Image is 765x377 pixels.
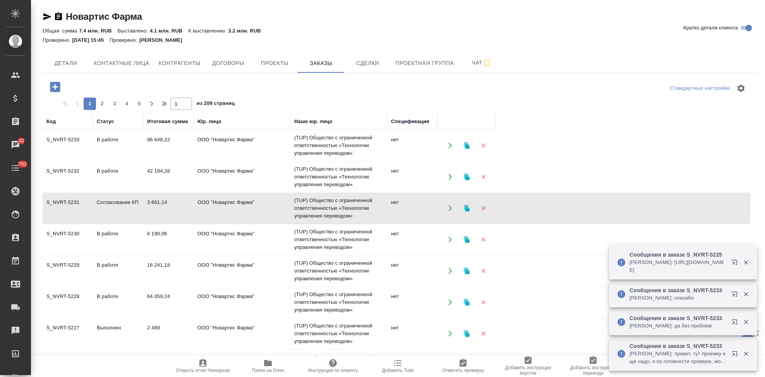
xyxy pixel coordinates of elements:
[93,257,143,284] td: В работе
[629,350,726,365] p: [PERSON_NAME]: привет, тут приемку еще надо, я по готовности проверю, можем задержать до 18?
[290,318,387,349] td: (TUP) Общество с ограниченной ответственностью «Технологии управления переводом»
[463,58,500,68] span: Чат
[188,28,228,34] p: К выставлению:
[194,163,290,190] td: ООО "Новартис Фарма"
[391,118,429,125] div: Спецификация
[93,226,143,253] td: В работе
[43,163,93,190] td: S_NVRT-5232
[72,37,110,43] p: [DATE] 15:45
[121,98,133,110] button: 4
[500,365,556,376] span: Добавить инструкции верстки
[431,355,496,377] button: Отметить проверку
[159,58,201,68] span: Контрагенты
[459,200,475,216] button: Клонировать
[194,257,290,284] td: ООО "Новартис Фарма"
[108,98,121,110] button: 3
[442,138,458,154] button: Открыть
[176,368,230,373] span: Открыть отчет Newspeak
[302,58,340,68] span: Заказы
[349,58,386,68] span: Сделки
[97,118,114,125] div: Статус
[442,200,458,216] button: Открыть
[727,314,745,333] button: Открыть в новой вкладке
[294,118,333,125] div: Наше юр. лицо
[668,82,732,94] div: split button
[170,355,235,377] button: Открыть отчет Newspeak
[43,195,93,222] td: S_NVRT-5231
[459,295,475,310] button: Клонировать
[43,257,93,284] td: S_NVRT-5229
[459,263,475,279] button: Клонировать
[442,169,458,185] button: Открыть
[133,98,146,110] button: 5
[194,320,290,347] td: ООО "Новартис Фарма"
[629,259,726,274] p: [PERSON_NAME]: [URL][DOMAIN_NAME]
[387,320,437,347] td: нет
[93,195,143,222] td: Согласование КП
[14,137,29,145] span: 33
[727,346,745,365] button: Открыть в новой вкладке
[143,257,194,284] td: 16 241,18
[300,355,365,377] button: Инструкции по клиенту
[459,169,475,185] button: Клонировать
[45,79,66,95] button: Добавить проект
[629,251,726,259] p: Сообщения в заказе S_NVRT-5225
[108,100,121,108] span: 3
[738,291,754,298] button: Закрыть
[54,12,63,21] button: Скопировать ссылку
[2,158,29,178] a: 751
[290,287,387,318] td: (TUP) Общество с ограниченной ответственностью «Технологии управления переводом»
[94,58,149,68] span: Контактные лица
[395,58,454,68] span: Проектная группа
[629,342,726,350] p: Сообщения в заказе S_NVRT-5233
[194,226,290,253] td: ООО "Новартис Фарма"
[43,289,93,316] td: S_NVRT-5228
[290,161,387,192] td: (TUP) Общество с ограниченной ответственностью «Технологии управления переводом»
[66,11,142,22] a: Новартис Фарма
[143,289,194,316] td: 64 059,24
[475,263,491,279] button: Удалить
[209,58,247,68] span: Договоры
[96,98,108,110] button: 2
[442,295,458,310] button: Открыть
[727,255,745,273] button: Открыть в новой вкладке
[252,368,284,373] span: Папка на Drive
[143,132,194,159] td: 86 648,22
[738,319,754,326] button: Закрыть
[121,100,133,108] span: 4
[43,132,93,159] td: S_NVRT-5233
[629,294,726,302] p: [PERSON_NAME]: спасибо
[228,28,266,34] p: 3.2 млн. RUB
[290,193,387,224] td: (TUP) Общество с ограниченной ответственностью «Технологии управления переводом»
[197,99,235,110] span: из 209 страниц
[194,132,290,159] td: ООО "Новартис Фарма"
[256,58,293,68] span: Проекты
[475,295,491,310] button: Удалить
[197,118,221,125] div: Юр. лицо
[290,255,387,286] td: (TUP) Общество с ограниченной ответственностью «Технологии управления переводом»
[442,326,458,342] button: Открыть
[561,355,626,377] button: Добавить инструкции перевода
[235,355,300,377] button: Папка на Drive
[2,135,29,154] a: 33
[387,226,437,253] td: нет
[727,286,745,305] button: Открыть в новой вкладке
[93,289,143,316] td: В работе
[387,257,437,284] td: нет
[143,320,194,347] td: 2 489
[629,314,726,322] p: Сообщения в заказе S_NVRT-5233
[290,224,387,255] td: (TUP) Общество с ограниченной ответственностью «Технологии управления переводом»
[475,169,491,185] button: Удалить
[475,232,491,248] button: Удалить
[47,58,84,68] span: Детали
[93,163,143,190] td: В работе
[93,132,143,159] td: В работе
[96,100,108,108] span: 2
[43,28,79,34] p: Общая сумма
[365,355,431,377] button: Добавить Todo
[150,28,188,34] p: 4.1 млн. RUB
[496,355,561,377] button: Добавить инструкции верстки
[442,368,484,373] span: Отметить проверку
[387,195,437,222] td: нет
[147,118,188,125] div: Итоговая сумма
